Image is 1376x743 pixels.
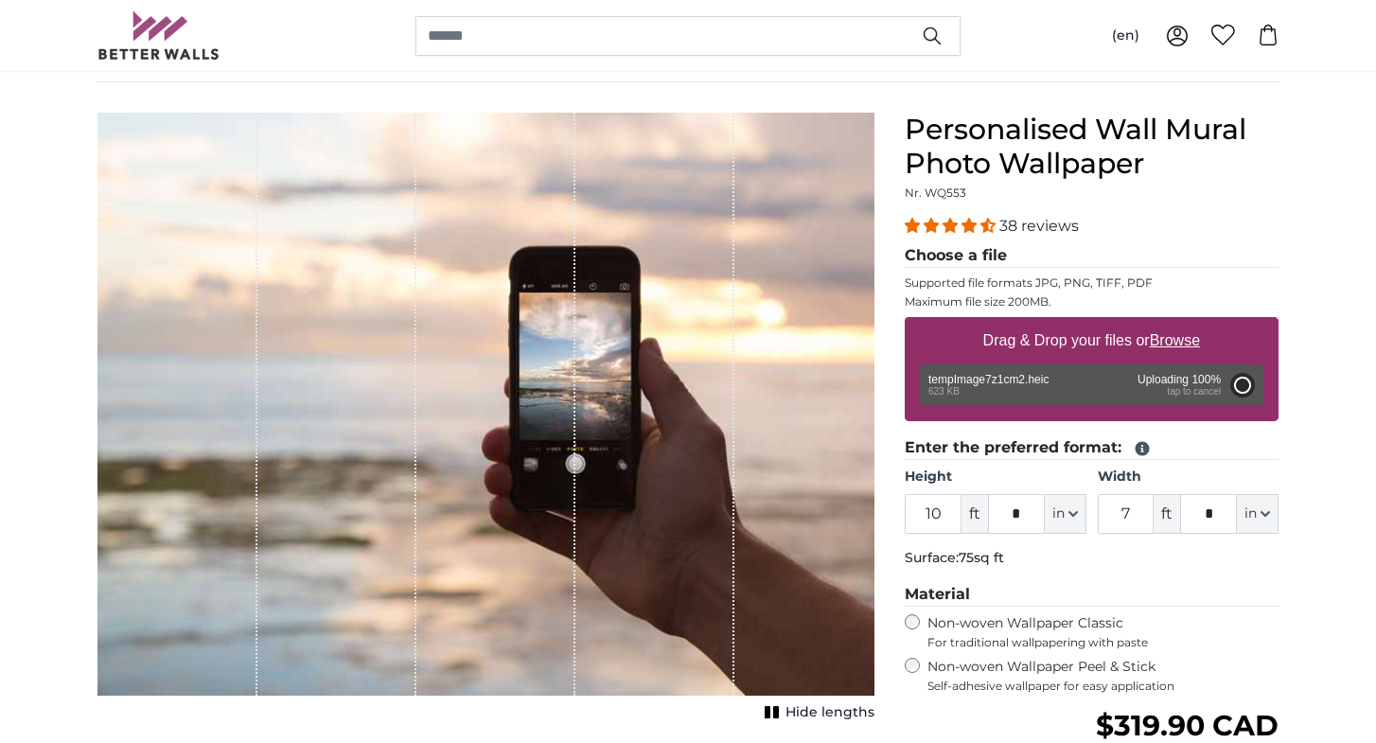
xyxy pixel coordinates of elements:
[927,614,1279,650] label: Non-woven Wallpaper Classic
[1154,494,1180,534] span: ft
[905,583,1279,607] legend: Material
[905,186,966,200] span: Nr. WQ553
[905,468,1085,486] label: Height
[1244,504,1257,523] span: in
[1096,708,1279,743] span: $319.90 CAD
[1150,332,1200,348] u: Browse
[927,679,1279,694] span: Self-adhesive wallpaper for easy application
[905,217,999,235] span: 4.34 stars
[1045,494,1086,534] button: in
[976,322,1208,360] label: Drag & Drop your files or
[905,294,1279,310] p: Maximum file size 200MB.
[905,436,1279,460] legend: Enter the preferred format:
[999,217,1079,235] span: 38 reviews
[959,549,1004,566] span: 75sq ft
[1237,494,1279,534] button: in
[927,658,1279,694] label: Non-woven Wallpaper Peel & Stick
[927,635,1279,650] span: For traditional wallpapering with paste
[1097,19,1155,53] button: (en)
[905,275,1279,291] p: Supported file formats JPG, PNG, TIFF, PDF
[759,699,874,726] button: Hide lengths
[97,11,221,60] img: Betterwalls
[905,549,1279,568] p: Surface:
[905,244,1279,268] legend: Choose a file
[961,494,988,534] span: ft
[905,113,1279,181] h1: Personalised Wall Mural Photo Wallpaper
[97,113,874,726] div: 1 of 1
[1052,504,1065,523] span: in
[785,703,874,722] span: Hide lengths
[1098,468,1279,486] label: Width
